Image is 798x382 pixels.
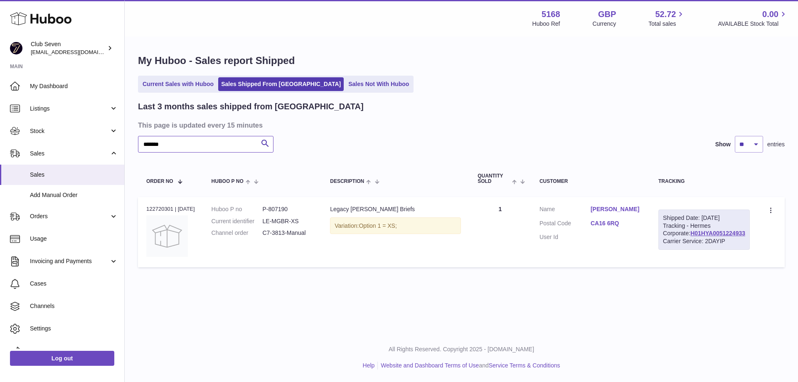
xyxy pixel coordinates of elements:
h3: This page is updated every 15 minutes [138,121,783,130]
span: My Dashboard [30,82,118,90]
span: Sales [30,171,118,179]
div: Legacy [PERSON_NAME] Briefs [330,205,461,213]
a: Help [363,362,375,369]
span: Quantity Sold [478,173,510,184]
dt: User Id [539,233,591,241]
div: Currency [593,20,616,28]
a: Current Sales with Huboo [140,77,217,91]
span: Channels [30,302,118,310]
a: 52.72 Total sales [648,9,685,28]
div: Shipped Date: [DATE] [663,214,745,222]
span: Usage [30,235,118,243]
h1: My Huboo - Sales report Shipped [138,54,785,67]
span: Orders [30,212,109,220]
a: Sales Shipped From [GEOGRAPHIC_DATA] [218,77,344,91]
p: All Rights Reserved. Copyright 2025 - [DOMAIN_NAME] [131,345,791,353]
span: Cases [30,280,118,288]
li: and [378,362,560,370]
span: Option 1 = XS; [359,222,397,229]
label: Show [715,140,731,148]
img: no-photo.jpg [146,215,188,257]
dd: P-807190 [262,205,313,213]
a: H01HYA0051224933 [690,230,745,237]
span: AVAILABLE Stock Total [718,20,788,28]
span: Order No [146,179,173,184]
a: Website and Dashboard Terms of Use [381,362,479,369]
span: Returns [30,347,118,355]
a: [PERSON_NAME] [591,205,642,213]
span: Add Manual Order [30,191,118,199]
div: Customer [539,179,642,184]
span: 52.72 [655,9,676,20]
a: Log out [10,351,114,366]
span: Huboo P no [212,179,244,184]
span: 0.00 [762,9,778,20]
span: Settings [30,325,118,333]
img: info@wearclubseven.com [10,42,22,54]
span: Listings [30,105,109,113]
td: 1 [469,197,531,267]
dt: Current identifier [212,217,263,225]
a: 0.00 AVAILABLE Stock Total [718,9,788,28]
div: Carrier Service: 2DAYIP [663,237,745,245]
strong: GBP [598,9,616,20]
span: [EMAIL_ADDRESS][DOMAIN_NAME] [31,49,122,55]
dt: Name [539,205,591,215]
div: Tracking [658,179,750,184]
dt: Channel order [212,229,263,237]
dd: C7-3813-Manual [262,229,313,237]
span: Invoicing and Payments [30,257,109,265]
dt: Huboo P no [212,205,263,213]
dt: Postal Code [539,219,591,229]
div: Variation: [330,217,461,234]
div: 122720301 | [DATE] [146,205,195,213]
span: Sales [30,150,109,158]
div: Huboo Ref [532,20,560,28]
a: Sales Not With Huboo [345,77,412,91]
span: entries [767,140,785,148]
span: Stock [30,127,109,135]
h2: Last 3 months sales shipped from [GEOGRAPHIC_DATA] [138,101,364,112]
span: Description [330,179,364,184]
a: Service Terms & Conditions [489,362,560,369]
strong: 5168 [542,9,560,20]
div: Club Seven [31,40,106,56]
span: Total sales [648,20,685,28]
div: Tracking - Hermes Corporate: [658,209,750,250]
a: CA16 6RQ [591,219,642,227]
dd: LE-MGBR-XS [262,217,313,225]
